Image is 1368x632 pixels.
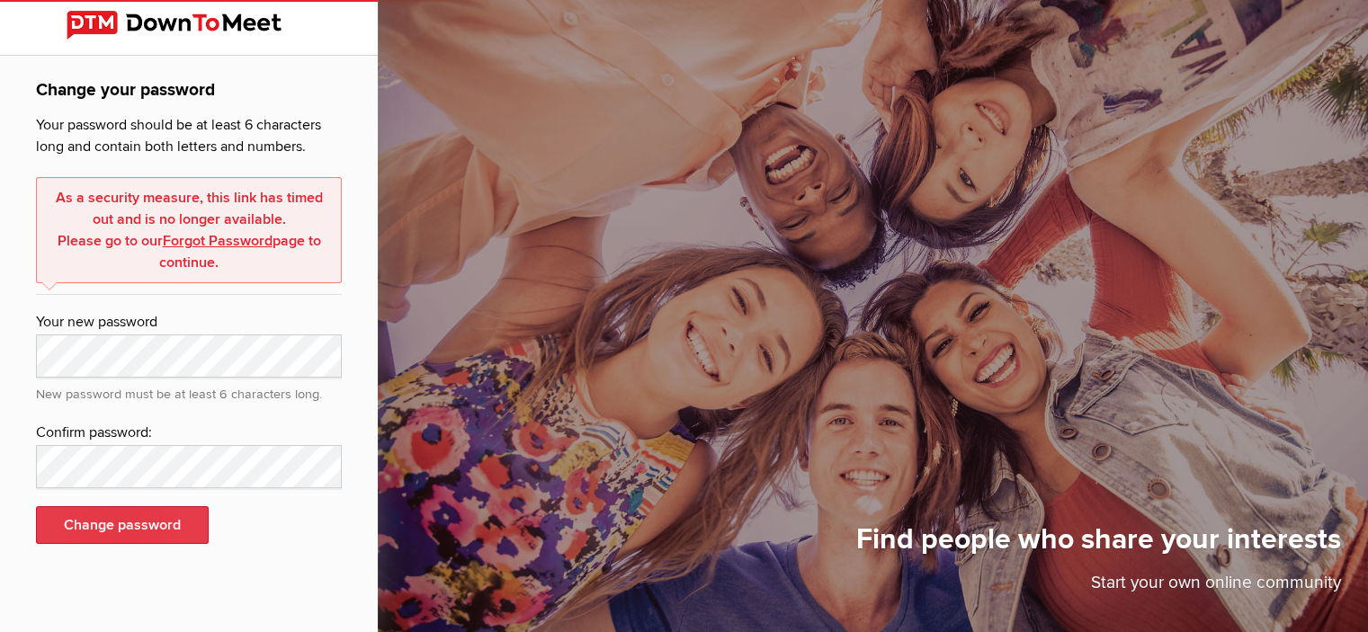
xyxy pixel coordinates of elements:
[163,232,273,250] a: Forgot Password
[856,570,1341,605] p: Start your own online community
[36,422,342,445] div: Confirm password:
[36,77,342,114] h1: Change your password
[36,114,342,166] p: Your password should be at least 6 characters long and contain both letters and numbers.
[36,506,209,544] button: Change password
[36,177,342,283] div: As a security measure, this link has timed out and is no longer available. Please go to our page ...
[67,11,311,40] img: DownToMeet
[36,378,342,405] div: New password must be at least 6 characters long.
[856,521,1341,570] h1: Find people who share your interests
[36,311,342,334] div: Your new password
